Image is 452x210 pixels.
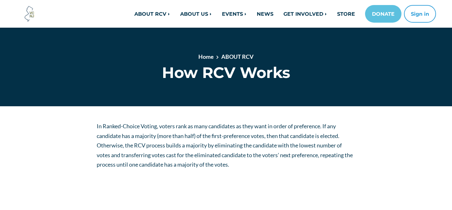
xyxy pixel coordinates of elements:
[332,8,360,20] a: STORE
[365,5,401,23] a: DONATE
[129,8,175,20] a: ABOUT RCV
[97,64,356,82] h1: How RCV Works
[221,53,254,60] a: ABOUT RCV
[252,8,278,20] a: NEWS
[97,123,353,168] span: In Ranked-Choice Voting, voters rank as many candidates as they want in order of preference. If a...
[198,53,214,60] a: Home
[217,8,252,20] a: EVENTS
[175,8,217,20] a: ABOUT US
[21,5,38,22] img: Voter Choice NJ
[278,8,332,20] a: GET INVOLVED
[119,52,333,64] nav: breadcrumb
[92,5,436,23] nav: Main navigation
[404,5,436,23] button: Sign in or sign up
